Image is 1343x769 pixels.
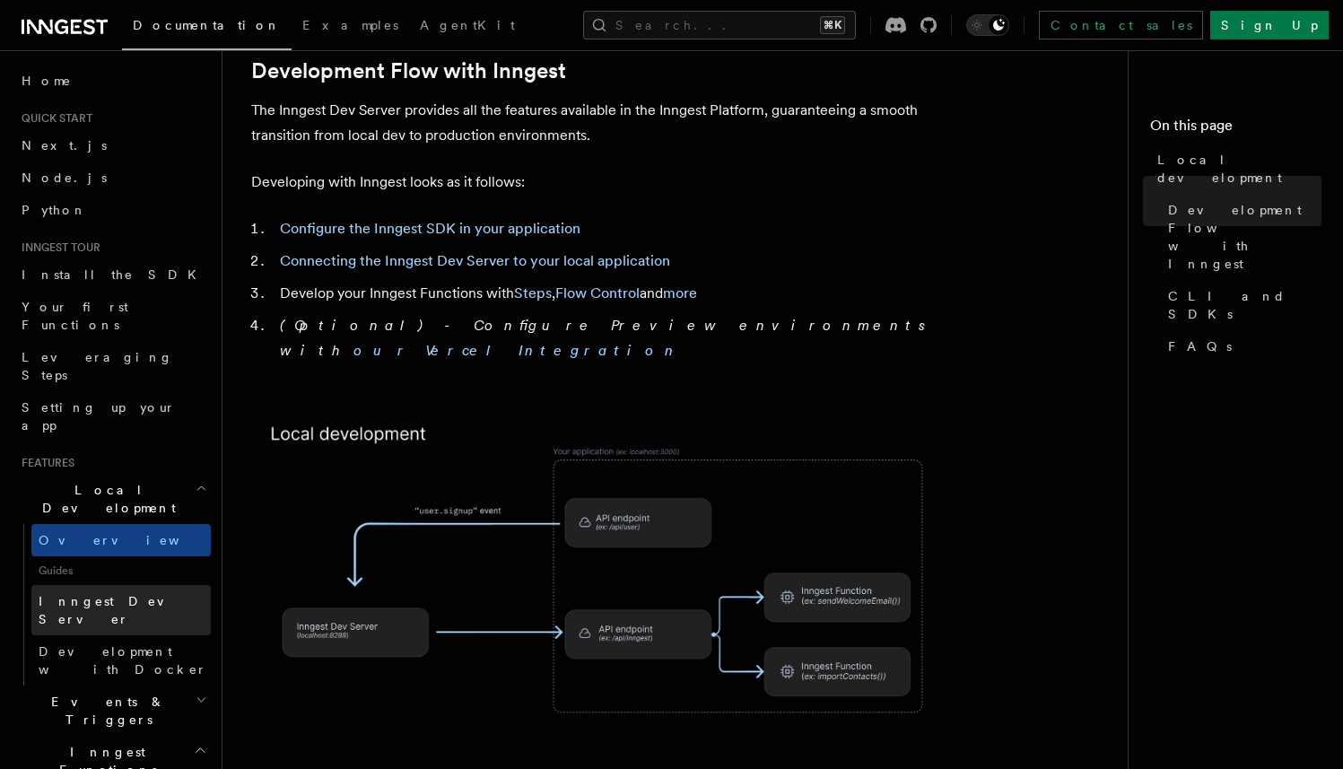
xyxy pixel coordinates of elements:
span: AgentKit [420,18,515,32]
span: Guides [31,556,211,585]
span: Inngest Dev Server [39,594,192,626]
a: Development Flow with Inngest [1161,194,1321,280]
span: Setting up your app [22,400,176,433]
li: Develop your Inngest Functions with , and [275,281,969,306]
div: Local Development [14,524,211,686]
span: Examples [302,18,398,32]
span: Next.js [22,138,107,153]
a: Local development [1150,144,1321,194]
a: Connecting the Inngest Dev Server to your local application [280,252,670,269]
a: AgentKit [409,5,526,48]
span: Inngest tour [14,240,100,255]
a: Contact sales [1039,11,1203,39]
span: Features [14,456,74,470]
span: Local development [1157,151,1321,187]
span: Development with Docker [39,644,207,677]
kbd: ⌘K [820,16,845,34]
span: Leveraging Steps [22,350,173,382]
span: Node.js [22,170,107,185]
a: Your first Functions [14,291,211,341]
a: CLI and SDKs [1161,280,1321,330]
button: Local Development [14,474,211,524]
a: Development Flow with Inngest [251,58,566,83]
a: Home [14,65,211,97]
a: Leveraging Steps [14,341,211,391]
a: Examples [292,5,409,48]
a: Setting up your app [14,391,211,441]
em: (Optional) - Configure Preview environments with [280,317,936,359]
a: FAQs [1161,330,1321,363]
p: Developing with Inngest looks as it follows: [251,170,969,195]
a: Install the SDK [14,258,211,291]
a: Python [14,194,211,226]
a: Configure the Inngest SDK in your application [280,220,580,237]
span: Overview [39,533,223,547]
span: FAQs [1168,337,1232,355]
h4: On this page [1150,115,1321,144]
a: Steps [514,284,552,301]
a: Next.js [14,129,211,162]
span: Home [22,72,72,90]
button: Events & Triggers [14,686,211,736]
a: our Vercel Integration [353,342,680,359]
button: Toggle dark mode [966,14,1009,36]
a: Inngest Dev Server [31,585,211,635]
a: Overview [31,524,211,556]
span: CLI and SDKs [1168,287,1321,323]
a: Development with Docker [31,635,211,686]
a: Sign Up [1210,11,1329,39]
span: Local Development [14,481,196,517]
span: Development Flow with Inngest [1168,201,1321,273]
span: Quick start [14,111,92,126]
button: Search...⌘K [583,11,856,39]
a: Flow Control [555,284,640,301]
span: Your first Functions [22,300,128,332]
a: Documentation [122,5,292,50]
span: Events & Triggers [14,693,196,729]
a: more [663,284,697,301]
span: Install the SDK [22,267,207,282]
span: Python [22,203,87,217]
span: Documentation [133,18,281,32]
p: The Inngest Dev Server provides all the features available in the Inngest Platform, guaranteeing ... [251,98,969,148]
a: Node.js [14,162,211,194]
